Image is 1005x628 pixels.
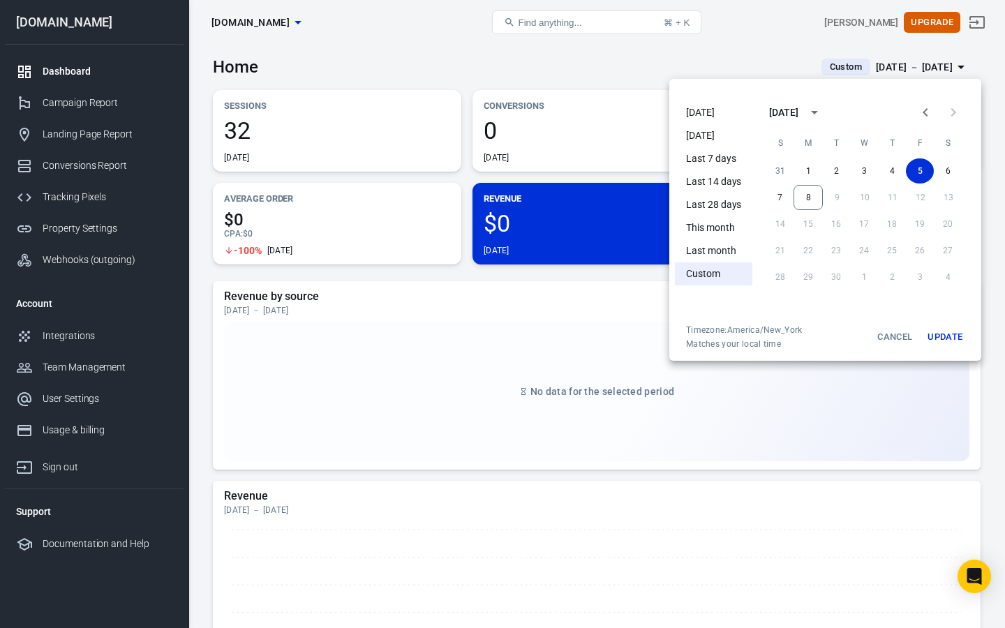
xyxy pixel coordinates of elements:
button: 1 [794,158,822,184]
li: [DATE] [675,101,752,124]
li: Custom [675,262,752,285]
li: Last month [675,239,752,262]
div: Open Intercom Messenger [958,560,991,593]
button: Previous month [911,98,939,126]
li: Last 7 days [675,147,752,170]
button: 4 [878,158,906,184]
button: 3 [850,158,878,184]
button: 8 [794,185,823,210]
button: 2 [822,158,850,184]
span: Saturday [935,129,960,157]
span: Monday [796,129,821,157]
span: Friday [907,129,932,157]
button: 6 [934,158,962,184]
span: Wednesday [851,129,877,157]
li: Last 28 days [675,193,752,216]
button: Update [923,324,967,350]
button: 5 [906,158,934,184]
span: Sunday [768,129,793,157]
li: [DATE] [675,124,752,147]
button: calendar view is open, switch to year view [803,100,826,124]
div: Timezone: America/New_York [686,324,803,336]
div: [DATE] [769,105,798,120]
button: 7 [766,185,794,210]
li: Last 14 days [675,170,752,193]
span: Thursday [879,129,904,157]
button: Cancel [872,324,917,350]
li: This month [675,216,752,239]
button: 31 [766,158,794,184]
span: Tuesday [824,129,849,157]
span: Matches your local time [686,338,803,350]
